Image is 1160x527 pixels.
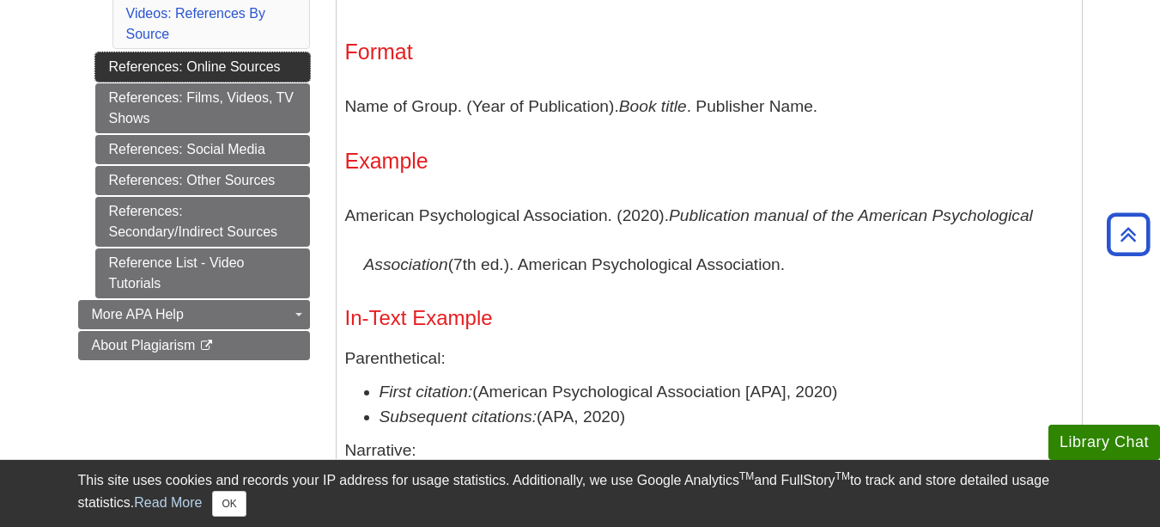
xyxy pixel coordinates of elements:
em: Subsequent citations: [380,408,537,426]
i: Book title [619,97,687,115]
a: References: Secondary/Indirect Sources [95,197,310,247]
div: This site uses cookies and records your IP address for usage statistics. Additionally, we use Goo... [78,470,1083,517]
li: (American Psychological Association [APA], 2020) [380,380,1073,405]
sup: TM [835,470,850,482]
span: More APA Help [92,307,184,322]
li: (APA, 2020) [380,405,1073,430]
em: First citation: [380,383,473,401]
a: Read More [134,495,202,510]
a: Videos: References By Source [126,6,265,41]
a: More APA Help [78,300,310,329]
button: Close [212,491,246,517]
p: Narrative: [345,438,1073,463]
a: References: Other Sources [95,166,310,195]
a: References: Films, Videos, TV Shows [95,83,310,133]
i: Publication manual of the American Psychological Association [364,206,1033,274]
a: Reference List - Video Tutorials [95,248,310,298]
h4: In-Text Example [345,307,1073,329]
p: Name of Group. (Year of Publication). . Publisher Name. [345,82,1073,132]
span: About Plagiarism [92,338,196,352]
a: About Plagiarism [78,331,310,360]
i: This link opens in a new window [199,340,214,352]
p: American Psychological Association. (2020). (7th ed.). American Psychological Association. [345,191,1073,290]
a: References: Online Sources [95,52,310,82]
button: Library Chat [1048,425,1160,460]
h3: Format [345,40,1073,64]
h3: Example [345,149,1073,174]
a: Back to Top [1101,223,1156,246]
sup: TM [739,470,754,482]
a: References: Social Media [95,135,310,164]
p: Parenthetical: [345,346,1073,371]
